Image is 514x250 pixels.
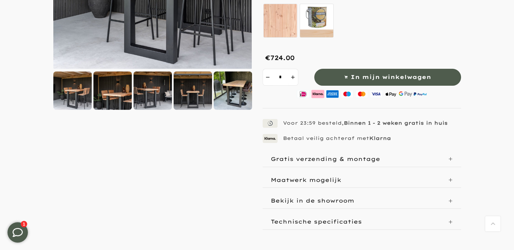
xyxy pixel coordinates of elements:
[134,71,172,110] img: Douglas bartafel met stalen U-poten zwart
[263,69,273,86] button: decrement
[174,71,212,110] img: Douglas bartafel met stalen U-poten zwart
[369,135,391,141] strong: Klarna
[314,69,461,86] button: In mijn winkelwagen
[1,215,35,249] iframe: toggle-frame
[344,120,448,126] strong: Binnen 1 - 2 weken gratis in huis
[283,135,391,141] p: Betaal veilig achteraf met
[53,71,92,110] img: Douglas bartafel met stalen U-poten zwart
[271,218,362,225] p: Technische specificaties
[271,155,380,162] p: Gratis verzending & montage
[265,54,295,62] span: €724.00
[214,71,252,110] img: Douglas bartafel met stalen U-poten zwart gepoedercoat
[271,176,341,183] p: Maatwerk mogelijk
[283,120,448,126] p: Voor 23:59 besteld,
[288,69,298,86] button: increment
[93,71,132,110] img: Douglas bartafel met stalen U-poten zwart
[271,197,354,204] p: Bekijk in de showroom
[273,69,288,86] input: Quantity
[351,72,431,82] span: In mijn winkelwagen
[485,216,500,231] a: Terug naar boven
